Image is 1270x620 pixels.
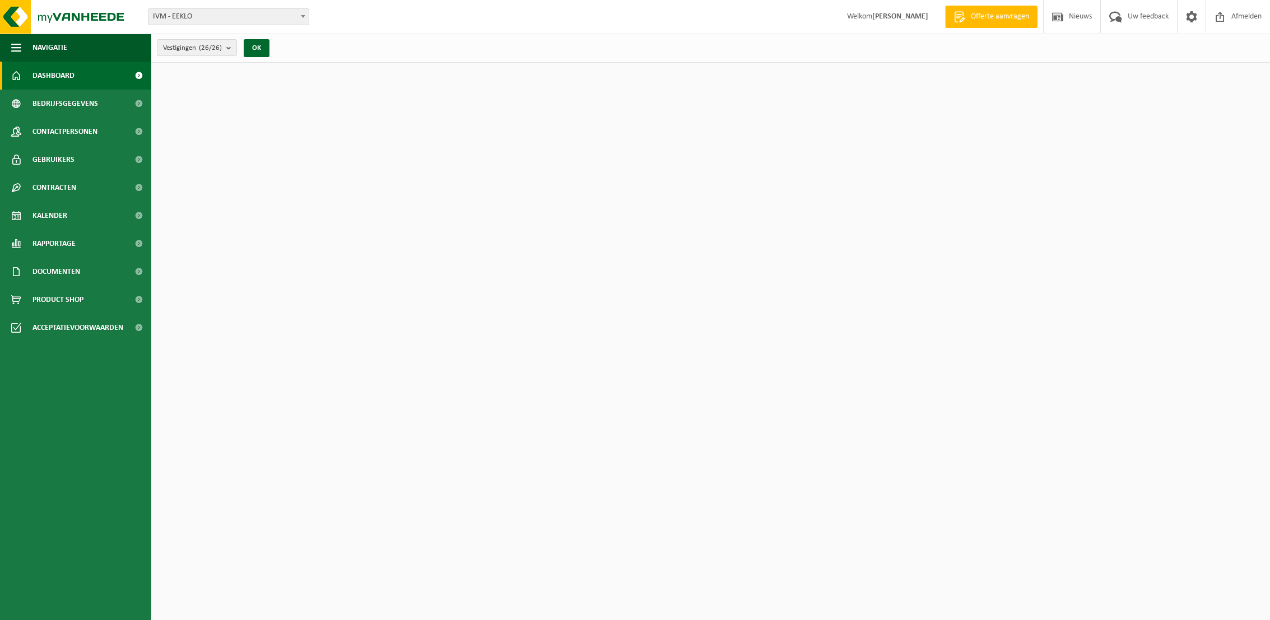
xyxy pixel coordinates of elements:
span: Contactpersonen [32,118,97,146]
span: Offerte aanvragen [968,11,1032,22]
strong: [PERSON_NAME] [872,12,928,21]
span: Contracten [32,174,76,202]
span: Rapportage [32,230,76,258]
count: (26/26) [199,44,222,52]
span: Bedrijfsgegevens [32,90,98,118]
button: Vestigingen(26/26) [157,39,237,56]
span: IVM - EEKLO [148,8,309,25]
button: OK [244,39,269,57]
span: Dashboard [32,62,75,90]
span: Gebruikers [32,146,75,174]
span: Documenten [32,258,80,286]
span: Kalender [32,202,67,230]
span: Vestigingen [163,40,222,57]
span: IVM - EEKLO [148,9,309,25]
span: Navigatie [32,34,67,62]
span: Acceptatievoorwaarden [32,314,123,342]
a: Offerte aanvragen [945,6,1038,28]
span: Product Shop [32,286,83,314]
